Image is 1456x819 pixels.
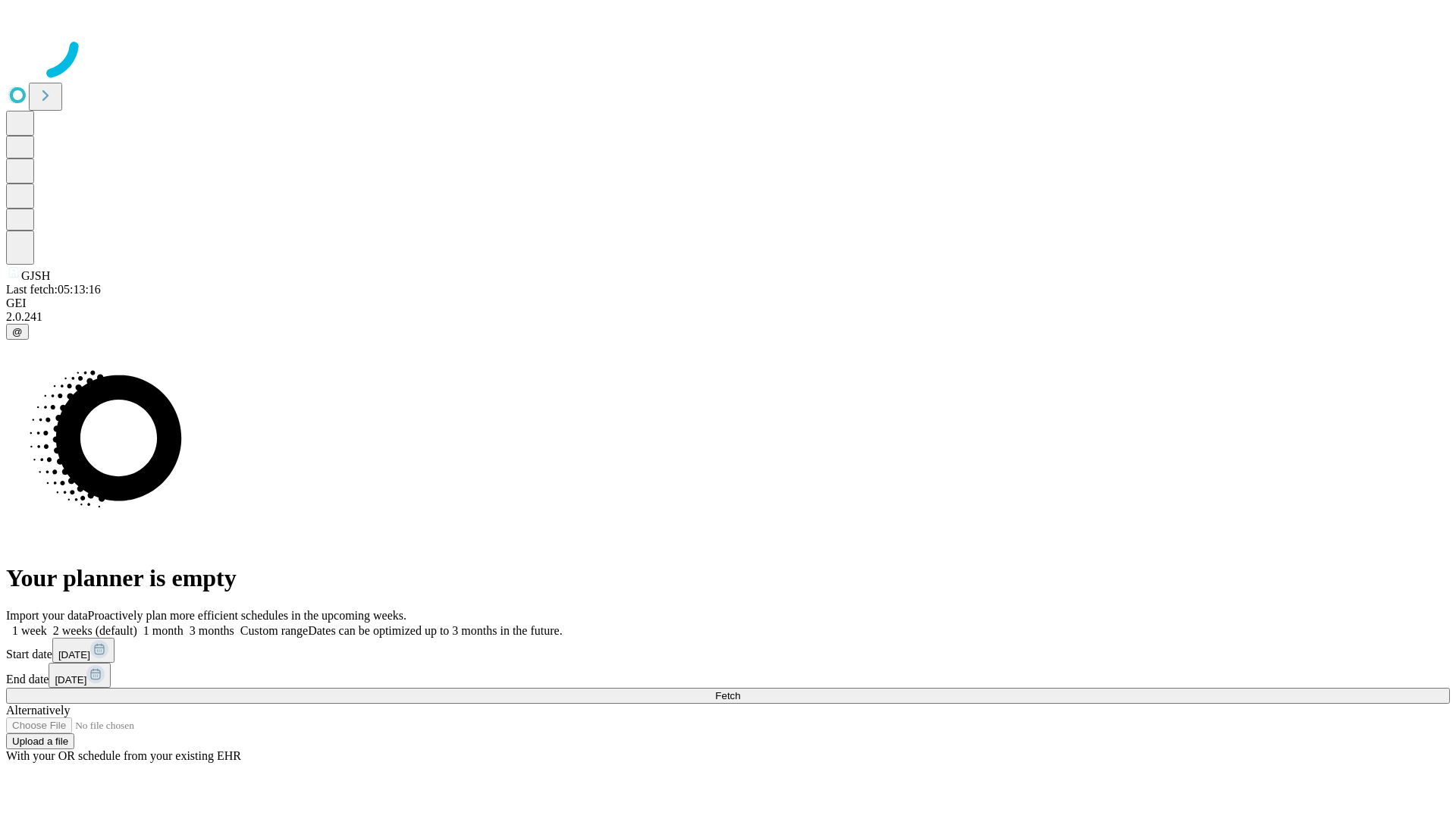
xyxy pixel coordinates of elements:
[6,609,88,622] span: Import your data
[6,638,1450,663] div: Start date
[6,283,101,296] span: Last fetch: 05:13:16
[53,624,137,637] span: 2 weeks (default)
[715,690,740,701] span: Fetch
[52,638,115,663] button: [DATE]
[12,624,47,637] span: 1 week
[6,297,1450,310] div: GEI
[12,326,23,337] span: @
[143,624,184,637] span: 1 month
[6,704,70,717] span: Alternatively
[6,310,1450,324] div: 2.0.241
[21,269,50,282] span: GJSH
[49,663,111,688] button: [DATE]
[190,624,234,637] span: 3 months
[6,749,241,762] span: With your OR schedule from your existing EHR
[55,674,86,686] span: [DATE]
[308,624,562,637] span: Dates can be optimized up to 3 months in the future.
[88,609,406,622] span: Proactively plan more efficient schedules in the upcoming weeks.
[6,663,1450,688] div: End date
[6,564,1450,592] h1: Your planner is empty
[240,624,308,637] span: Custom range
[6,324,29,340] button: @
[6,688,1450,704] button: Fetch
[58,649,90,661] span: [DATE]
[6,733,74,749] button: Upload a file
